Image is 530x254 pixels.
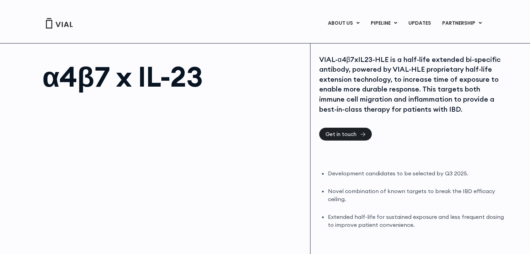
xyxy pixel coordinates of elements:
h1: α4β7 x IL-23 [43,63,304,90]
a: Get in touch [319,128,372,141]
div: VIAL-α4β7xIL23-HLE is a half-life extended bi-specific antibody, powered by VIAL-HLE proprietary ... [319,55,505,114]
li: Extended half-life for sustained exposure and less frequent dosing to improve patient convenience. [328,213,505,229]
span: Get in touch [325,132,356,137]
li: Novel combination of known targets to break the IBD efficacy ceiling. [328,187,505,203]
li: Development candidates to be selected by Q3 2025. [328,169,505,177]
a: UPDATES [403,17,436,29]
img: Vial Logo [45,18,73,29]
a: PARTNERSHIPMenu Toggle [437,17,487,29]
a: PIPELINEMenu Toggle [365,17,402,29]
a: ABOUT USMenu Toggle [322,17,365,29]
